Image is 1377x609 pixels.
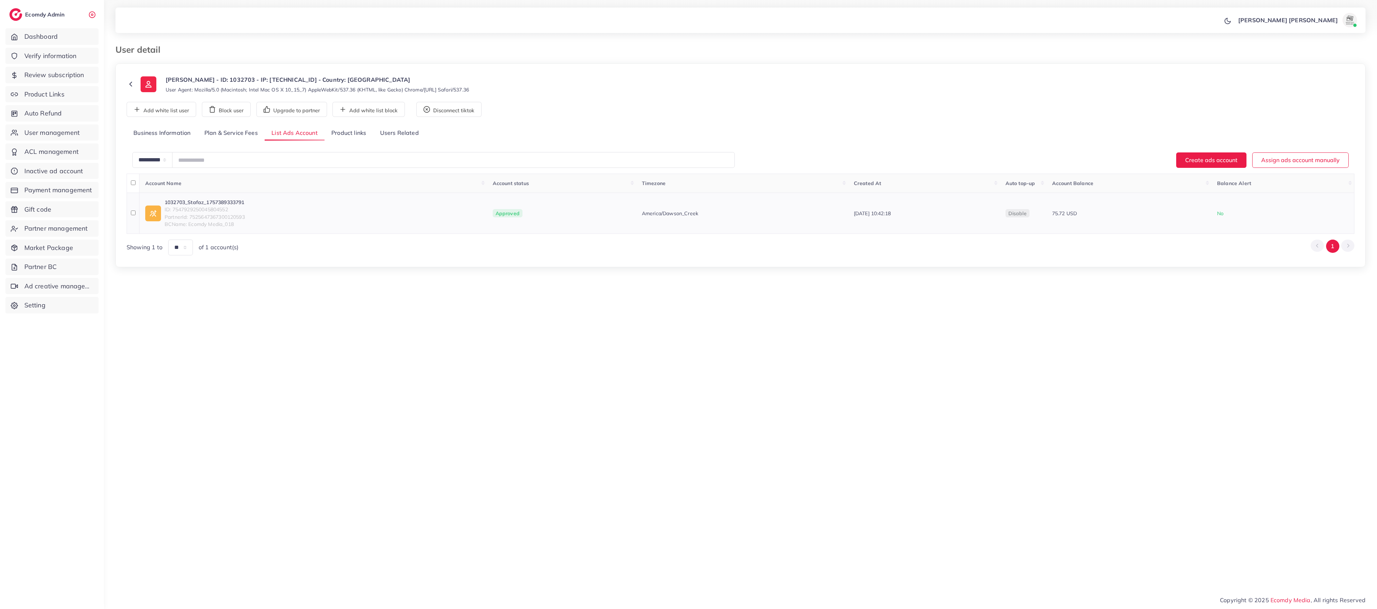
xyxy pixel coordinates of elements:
span: Showing 1 to [127,243,162,251]
span: Balance Alert [1217,180,1251,187]
a: List Ads Account [265,126,325,141]
a: Ad creative management [5,278,99,294]
ul: Pagination [1311,240,1354,253]
span: disable [1008,210,1027,217]
a: Product links [325,126,373,141]
button: Add white list block [332,102,405,117]
button: Upgrade to partner [256,102,327,117]
img: avatar [1343,13,1357,27]
a: Verify information [5,48,99,64]
a: Inactive ad account [5,163,99,179]
span: 75.72 USD [1052,210,1077,217]
a: Auto Refund [5,105,99,122]
a: Payment management [5,182,99,198]
a: Partner BC [5,259,99,275]
span: Account Name [145,180,181,187]
span: Auto top-up [1005,180,1035,187]
a: Business Information [127,126,198,141]
span: Product Links [24,90,65,99]
span: , All rights Reserved [1311,596,1366,604]
a: Setting [5,297,99,313]
button: Go to page 1 [1326,240,1339,253]
span: Dashboard [24,32,58,41]
span: Account status [493,180,529,187]
button: Disconnect tiktok [416,102,482,117]
a: Partner management [5,220,99,237]
span: Partner management [24,224,88,233]
span: Inactive ad account [24,166,83,176]
a: Market Package [5,240,99,256]
h3: User detail [115,44,166,55]
span: Gift code [24,205,51,214]
img: ic-user-info.36bf1079.svg [141,76,156,92]
span: Review subscription [24,70,84,80]
span: Setting [24,301,46,310]
span: Payment management [24,185,92,195]
span: ID: 7547929250045804552 [165,206,245,213]
span: [DATE] 10:42:18 [854,210,891,217]
a: 1032703_Stafaz_1757389333791 [165,199,245,206]
span: Partner BC [24,262,57,272]
span: Copyright © 2025 [1220,596,1366,604]
span: of 1 account(s) [199,243,238,251]
a: ACL management [5,143,99,160]
span: No [1217,210,1224,217]
span: Account Balance [1052,180,1093,187]
a: Product Links [5,86,99,103]
a: Ecomdy Media [1270,596,1311,604]
span: ACL management [24,147,79,156]
button: Block user [202,102,251,117]
a: Gift code [5,201,99,218]
span: BCName: Ecomdy Media_018 [165,221,245,228]
a: User management [5,124,99,141]
a: [PERSON_NAME] [PERSON_NAME]avatar [1234,13,1360,27]
span: Auto Refund [24,109,62,118]
img: logo [9,8,22,21]
small: User Agent: Mozilla/5.0 (Macintosh; Intel Mac OS X 10_15_7) AppleWebKit/537.36 (KHTML, like Gecko... [166,86,469,93]
button: Add white list user [127,102,196,117]
button: Assign ads account manually [1252,152,1349,168]
img: ic-ad-info.7fc67b75.svg [145,206,161,221]
h2: Ecomdy Admin [25,11,66,18]
a: logoEcomdy Admin [9,8,66,21]
span: Verify information [24,51,77,61]
span: Approved [493,209,522,218]
span: America/Dawson_Creek [642,210,698,217]
span: Created At [854,180,881,187]
a: Dashboard [5,28,99,45]
p: [PERSON_NAME] - ID: 1032703 - IP: [TECHNICAL_ID] - Country: [GEOGRAPHIC_DATA] [166,75,469,84]
p: [PERSON_NAME] [PERSON_NAME] [1238,16,1338,24]
span: PartnerId: 7525647367300120593 [165,213,245,221]
button: Create ads account [1176,152,1246,168]
a: Plan & Service Fees [198,126,265,141]
span: Market Package [24,243,73,252]
a: Review subscription [5,67,99,83]
span: Timezone [642,180,666,187]
span: User management [24,128,80,137]
a: Users Related [373,126,425,141]
span: Ad creative management [24,282,93,291]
